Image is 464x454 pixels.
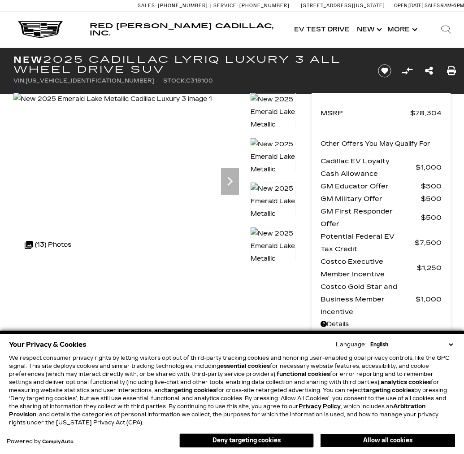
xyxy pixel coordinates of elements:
span: $78,304 [410,107,442,119]
span: $1,000 [416,293,442,306]
div: Next [221,168,239,195]
span: Sales: [138,3,156,9]
select: Language Select [368,340,455,349]
strong: New [13,54,43,65]
span: Costco Gold Star and Business Member Incentive [321,280,416,318]
button: Deny targeting cookies [179,433,314,448]
span: VIN: [13,78,26,84]
img: Cadillac Dark Logo with Cadillac White Text [18,21,63,38]
p: We respect consumer privacy rights by letting visitors opt out of third-party tracking cookies an... [9,354,455,427]
span: GM Educator Offer [321,180,421,192]
button: Compare vehicle [400,64,414,78]
span: $500 [421,180,442,192]
span: $1,000 [416,161,442,174]
span: C318100 [186,78,213,84]
strong: analytics cookies [381,379,431,385]
a: Details [321,318,442,331]
span: 9 AM-6 PM [441,3,464,9]
a: GM Military Offer $500 [321,192,442,205]
span: [PHONE_NUMBER] [158,3,208,9]
span: Costco Executive Member Incentive [321,255,417,280]
span: Red [PERSON_NAME] Cadillac, Inc. [90,22,273,37]
a: MSRP $78,304 [321,107,442,119]
span: Stock: [163,78,186,84]
span: GM Military Offer [321,192,421,205]
span: Your Privacy & Cookies [9,338,87,351]
img: New 2025 Emerald Lake Metallic Cadillac Luxury 3 image 3 [250,182,296,258]
a: ComplyAuto [42,439,74,445]
span: Cadillac EV Loyalty Cash Allowance [321,155,416,180]
div: (13) Photos [20,234,76,256]
span: MSRP [321,107,410,119]
span: [US_VEHICLE_IDENTIFICATION_NUMBER] [26,78,154,84]
img: New 2025 Emerald Lake Metallic Cadillac Luxury 3 image 4 [250,227,296,303]
a: Sales: [PHONE_NUMBER] [138,3,210,8]
button: More [384,12,419,48]
button: Allow all cookies [321,434,455,447]
span: Service: [213,3,238,9]
a: [STREET_ADDRESS][US_STATE] [301,3,385,9]
span: GM First Responder Offer [321,205,421,230]
a: Costco Executive Member Incentive $1,250 [321,255,442,280]
strong: essential cookies [220,363,270,369]
a: Service: [PHONE_NUMBER] [210,3,292,8]
span: $1,250 [417,262,442,274]
div: Powered by [7,439,74,445]
a: Privacy Policy [299,403,341,410]
a: Costco Gold Star and Business Member Incentive $1,000 [321,280,442,318]
span: $500 [421,192,442,205]
img: New 2025 Emerald Lake Metallic Cadillac Luxury 3 image 1 [13,93,212,105]
a: Potential Federal EV Tax Credit $7,500 [321,230,442,255]
a: GM First Responder Offer $500 [321,205,442,230]
strong: functional cookies [277,371,330,377]
a: Print this New 2025 Cadillac LYRIQ Luxury 3 All Wheel Drive SUV [447,65,456,77]
a: Cadillac EV Loyalty Cash Allowance $1,000 [321,155,442,180]
span: Open [DATE] [394,3,424,9]
button: Save vehicle [375,64,395,78]
img: New 2025 Emerald Lake Metallic Cadillac Luxury 3 image 2 [250,138,296,214]
span: $500 [421,211,442,224]
strong: targeting cookies [165,387,216,393]
img: New 2025 Emerald Lake Metallic Cadillac Luxury 3 image 1 [250,93,296,169]
a: Red [PERSON_NAME] Cadillac, Inc. [90,22,282,37]
span: $7,500 [415,236,442,249]
a: New [353,12,384,48]
h1: 2025 Cadillac LYRIQ Luxury 3 All Wheel Drive SUV [13,55,364,74]
a: GM Educator Offer $500 [321,180,442,192]
span: Potential Federal EV Tax Credit [321,230,415,255]
span: Sales: [425,3,441,9]
div: Language: [336,342,366,347]
span: [PHONE_NUMBER] [239,3,290,9]
a: EV Test Drive [291,12,353,48]
p: Other Offers You May Qualify For [321,138,430,150]
a: Share this New 2025 Cadillac LYRIQ Luxury 3 All Wheel Drive SUV [425,65,433,77]
strong: targeting cookies [363,387,414,393]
